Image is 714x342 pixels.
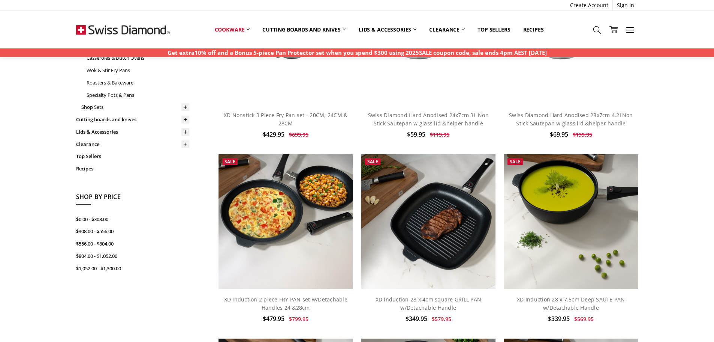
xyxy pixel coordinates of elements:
[76,113,189,126] a: Cutting boards and knives
[517,21,550,38] a: Recipes
[224,111,348,127] a: XD Nonstick 3 Piece Fry Pan set - 20CM, 24CM & 28CM
[406,315,427,323] span: $349.95
[81,101,189,113] a: Shop Sets
[370,266,487,280] a: Add to Cart
[573,131,592,138] span: $139.95
[263,315,284,323] span: $479.95
[76,150,189,163] a: Top Sellers
[376,296,482,311] a: XD Induction 28 x 4cm square GRILL PAN w/Detachable Handle
[224,296,347,311] a: XD Induction 2 piece FRY PAN set w/Detachable Handles 24 &28cm
[263,130,284,139] span: $429.95
[512,266,630,280] a: Add to Cart
[208,21,256,38] a: Cookware
[227,266,344,280] a: Add to Cart
[76,213,189,226] a: $0.00 - $308.00
[548,315,570,323] span: $339.95
[76,226,189,238] a: $308.00 - $556.00
[471,21,516,38] a: Top Sellers
[87,77,189,89] a: Roasters & Bakeware
[76,163,189,175] a: Recipes
[510,158,521,165] span: Sale
[87,64,189,77] a: Wok & Stir Fry Pans
[517,296,625,311] a: XD Induction 28 x 7.5cm Deep SAUTE PAN w/Detachable Handle
[76,262,189,275] a: $1,052.00 - $1,300.00
[168,48,547,57] p: Get extra10% off and a Bonus 5-piece Pan Protector set when you spend $300 using 2025SALE coupon ...
[87,52,189,64] a: Casseroles & Dutch Ovens
[504,154,638,289] img: XD Induction 28 x 7.5cm Deep SAUTE PAN w/Detachable Handle
[574,315,594,322] span: $569.95
[352,21,423,38] a: Lids & Accessories
[219,154,353,289] img: XD Induction 2 piece FRY PAN set w/Detachable Handles 24 &28cm
[256,21,352,38] a: Cutting boards and knives
[509,111,633,127] a: Swiss Diamond Hard Anodised 28x7cm 4.2LNon Stick Sautepan w glass lid &helper handle
[289,315,308,322] span: $799.95
[87,89,189,101] a: Specialty Pots & Pans
[76,126,189,138] a: Lids & Accessories
[289,131,308,138] span: $699.95
[368,111,489,127] a: Swiss Diamond Hard Anodised 24x7cm 3L Non Stick Sautepan w glass lid &helper handle
[361,154,495,289] img: XD Induction 28 x 4cm square GRILL PAN w/Detachable Handle
[432,315,451,322] span: $579.95
[76,250,189,262] a: $804.00 - $1,052.00
[76,138,189,151] a: Clearance
[225,158,235,165] span: Sale
[512,82,630,96] a: Add to Cart
[370,82,487,96] a: Add to Cart
[407,130,425,139] span: $59.95
[76,11,170,48] img: Free Shipping On Every Order
[76,192,189,205] h5: Shop By Price
[367,158,378,165] span: Sale
[430,131,449,138] span: $119.95
[423,21,471,38] a: Clearance
[550,130,568,139] span: $69.95
[76,238,189,250] a: $556.00 - $804.00
[227,82,344,96] a: Add to Cart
